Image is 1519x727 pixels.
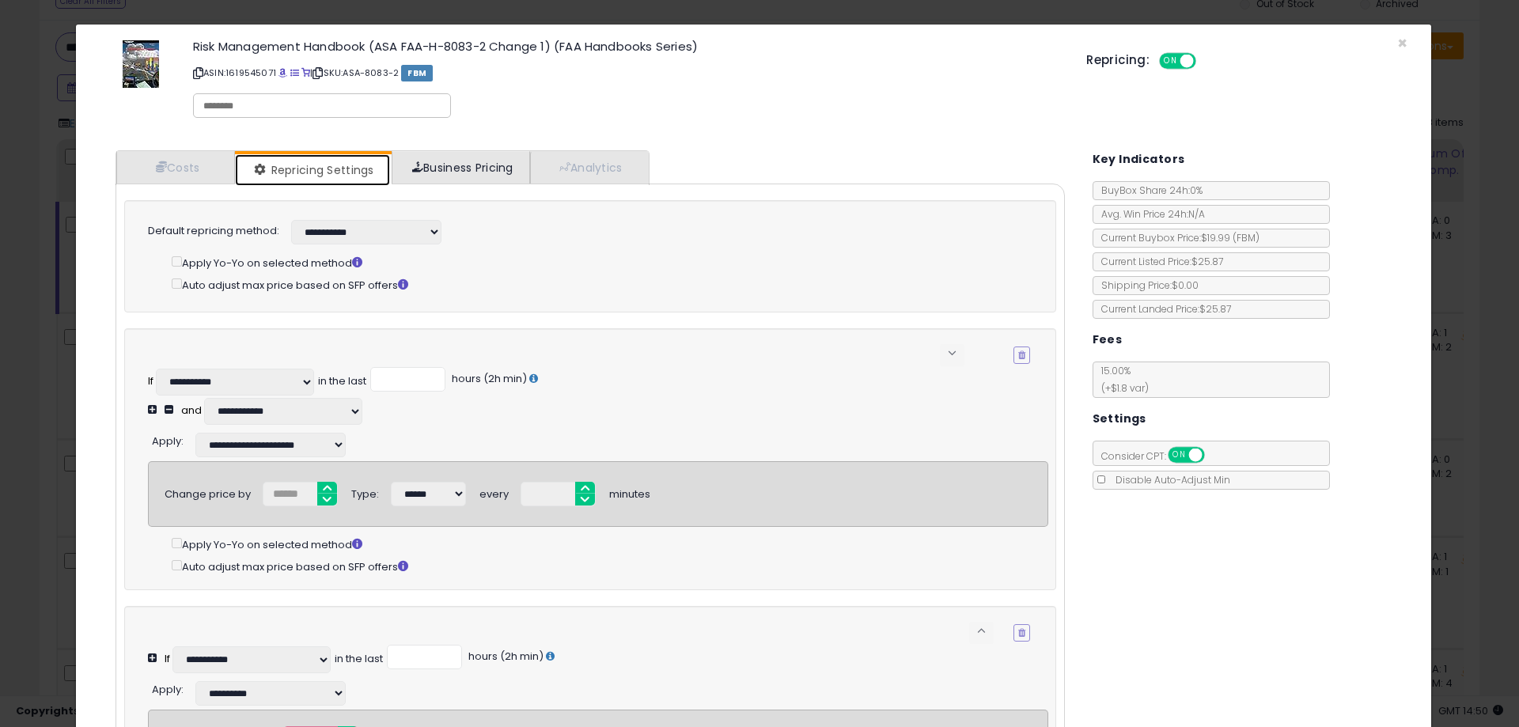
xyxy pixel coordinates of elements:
img: 51oknuxb4cL._SL60_.jpg [123,40,159,88]
div: minutes [609,482,650,502]
div: Apply Yo-Yo on selected method [172,535,1047,553]
span: (+$1.8 var) [1093,381,1149,395]
a: Repricing Settings [235,154,390,186]
span: OFF [1194,55,1219,68]
span: × [1397,32,1407,55]
div: Apply Yo-Yo on selected method [172,253,1030,271]
span: 15.00 % [1093,364,1149,395]
span: keyboard_arrow_down [945,346,960,361]
div: : [152,429,184,449]
i: Remove Condition [1018,350,1025,360]
div: Auto adjust max price based on SFP offers [172,557,1047,575]
span: FBM [401,65,433,81]
span: ( FBM ) [1233,231,1260,244]
span: OFF [1202,449,1227,462]
div: : [152,677,184,698]
h3: Risk Management Handbook (ASA FAA-H-8083-2 Change 1) (FAA Handbooks Series) [193,40,1063,52]
span: BuyBox Share 24h: 0% [1093,184,1203,197]
label: Default repricing method: [148,224,279,239]
span: Consider CPT: [1093,449,1225,463]
span: Disable Auto-Adjust Min [1108,473,1230,487]
div: in the last [318,374,366,389]
div: Type: [351,482,379,502]
span: hours (2h min) [449,371,527,386]
div: every [479,482,509,502]
h5: Fees [1093,330,1123,350]
a: Your listing only [301,66,310,79]
span: Apply [152,682,181,697]
div: Change price by [165,482,251,502]
span: Apply [152,434,181,449]
span: Current Buybox Price: [1093,231,1260,244]
i: Remove Condition [1018,628,1025,638]
span: Avg. Win Price 24h: N/A [1093,207,1205,221]
a: Business Pricing [392,151,530,184]
span: ON [1161,55,1180,68]
span: ON [1169,449,1189,462]
a: Costs [116,151,235,184]
p: ASIN: 1619545071 | SKU: ASA-8083-2 [193,60,1063,85]
h5: Key Indicators [1093,150,1185,169]
span: Shipping Price: $0.00 [1093,278,1199,292]
span: Current Listed Price: $25.87 [1093,255,1223,268]
a: BuyBox page [278,66,287,79]
h5: Settings [1093,409,1146,429]
div: Auto adjust max price based on SFP offers [172,275,1030,293]
h5: Repricing: [1086,54,1150,66]
a: Analytics [530,151,647,184]
a: All offer listings [290,66,299,79]
span: hours (2h min) [466,649,544,664]
span: keyboard_arrow_up [974,623,989,638]
div: in the last [335,652,383,667]
span: $19.99 [1201,231,1260,244]
span: Current Landed Price: $25.87 [1093,302,1231,316]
